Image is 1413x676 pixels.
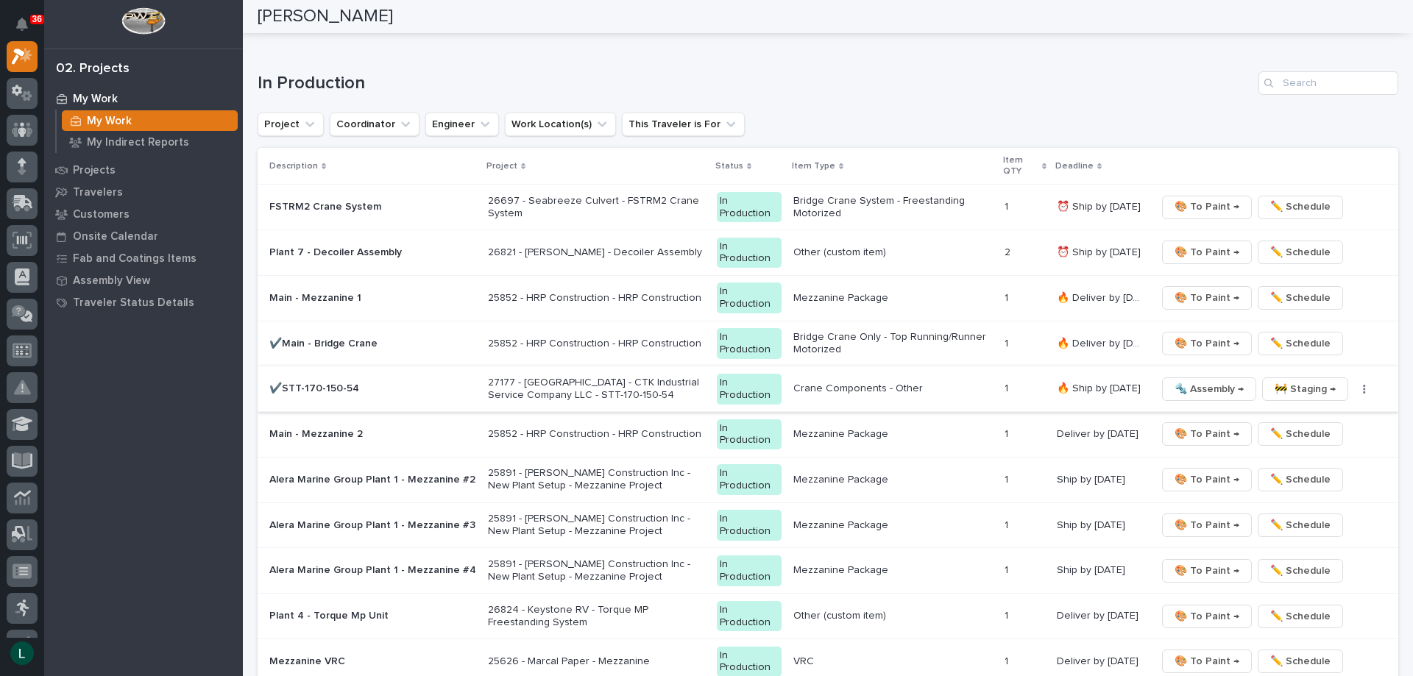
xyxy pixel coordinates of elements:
button: ✏️ Schedule [1258,468,1343,491]
div: In Production [717,601,782,632]
div: In Production [717,419,782,450]
p: 1 [1005,198,1011,213]
tr: Alera Marine Group Plant 1 - Mezzanine #225891 - [PERSON_NAME] Construction Inc - New Plant Setup... [258,457,1398,502]
span: 🔩 Assembly → [1175,380,1244,398]
p: Mezzanine Package [793,564,993,577]
span: 🎨 To Paint → [1175,652,1239,670]
img: Workspace Logo [121,7,165,35]
a: My Indirect Reports [57,132,243,152]
span: 🎨 To Paint → [1175,335,1239,352]
span: ✏️ Schedule [1270,608,1331,625]
span: 🎨 To Paint → [1175,198,1239,216]
span: ✏️ Schedule [1270,243,1331,261]
p: Mezzanine Package [793,292,993,305]
span: 🎨 To Paint → [1175,289,1239,307]
p: Deliver by [DATE] [1057,652,1141,668]
p: Plant 4 - Torque Mp Unit [269,610,476,622]
button: ✏️ Schedule [1258,513,1343,537]
p: Fab and Coatings Items [73,252,196,266]
span: 🎨 To Paint → [1175,562,1239,580]
a: Traveler Status Details [44,291,243,313]
button: 🎨 To Paint → [1162,241,1252,264]
p: 1 [1005,380,1011,395]
a: Travelers [44,181,243,203]
button: users-avatar [7,638,38,669]
p: Description [269,158,318,174]
button: 🎨 To Paint → [1162,468,1252,491]
span: ✏️ Schedule [1270,562,1331,580]
p: Other (custom item) [793,610,993,622]
button: ✏️ Schedule [1258,650,1343,673]
div: 02. Projects [56,61,130,77]
p: Ship by [DATE] [1057,471,1128,486]
p: Project [486,158,517,174]
p: My Work [87,115,132,128]
p: Alera Marine Group Plant 1 - Mezzanine #4 [269,564,476,577]
tr: Plant 7 - Decoiler Assembly26821 - [PERSON_NAME] - Decoiler AssemblyIn ProductionOther (custom it... [258,230,1398,275]
h1: In Production [258,73,1253,94]
p: Ship by [DATE] [1057,516,1128,532]
button: 🎨 To Paint → [1162,559,1252,583]
p: Alera Marine Group Plant 1 - Mezzanine #3 [269,519,476,532]
button: ✏️ Schedule [1258,241,1343,264]
tr: Plant 4 - Torque Mp Unit26824 - Keystone RV - Torque MP Freestanding SystemIn ProductionOther (cu... [258,594,1398,639]
p: 27177 - [GEOGRAPHIC_DATA] - CTK Industrial Service Company LLC - STT-170-150-54 [488,377,705,402]
p: Traveler Status Details [73,296,194,310]
button: ✏️ Schedule [1258,422,1343,446]
span: ✏️ Schedule [1270,652,1331,670]
p: Onsite Calendar [73,230,158,243]
p: Customers [73,208,130,221]
p: 1 [1005,289,1011,305]
p: My Indirect Reports [87,136,189,149]
button: ✏️ Schedule [1258,332,1343,355]
button: 🎨 To Paint → [1162,513,1252,537]
a: Assembly View [44,269,243,291]
span: ✏️ Schedule [1270,289,1331,307]
div: In Production [717,282,782,313]
p: 1 [1005,425,1011,441]
span: ✏️ Schedule [1270,335,1331,352]
a: Customers [44,203,243,225]
a: Projects [44,159,243,181]
p: Crane Components - Other [793,383,993,395]
button: Coordinator [330,113,419,136]
span: ✏️ Schedule [1270,425,1331,443]
tr: Main - Mezzanine 125852 - HRP Construction - HRP ConstructionIn ProductionMezzanine Package11 🔥 D... [258,275,1398,321]
p: 25626 - Marcal Paper - Mezzanine [488,655,705,668]
p: 25891 - [PERSON_NAME] Construction Inc - New Plant Setup - Mezzanine Project [488,513,705,538]
p: Deliver by [DATE] [1057,425,1141,441]
span: 🎨 To Paint → [1175,516,1239,534]
button: 🔩 Assembly → [1162,377,1256,401]
p: Plant 7 - Decoiler Assembly [269,246,476,259]
p: 1 [1005,471,1011,486]
button: Engineer [425,113,499,136]
span: ✏️ Schedule [1270,471,1331,488]
p: Projects [73,164,116,177]
tr: ✔️Main - Bridge Crane25852 - HRP Construction - HRP ConstructionIn ProductionBridge Crane Only - ... [258,321,1398,366]
button: Project [258,113,324,136]
p: Status [715,158,743,174]
p: 1 [1005,607,1011,622]
p: 🔥 Ship by [DATE] [1057,380,1144,395]
p: Deliver by [DATE] [1057,607,1141,622]
p: 26824 - Keystone RV - Torque MP Freestanding System [488,604,705,629]
div: In Production [717,555,782,586]
p: 1 [1005,652,1011,668]
p: 25852 - HRP Construction - HRP Construction [488,292,705,305]
p: 25891 - [PERSON_NAME] Construction Inc - New Plant Setup - Mezzanine Project [488,467,705,492]
p: FSTRM2 Crane System [269,201,476,213]
button: 🎨 To Paint → [1162,650,1252,673]
button: ✏️ Schedule [1258,559,1343,583]
p: 25891 - [PERSON_NAME] Construction Inc - New Plant Setup - Mezzanine Project [488,558,705,583]
a: My Work [57,110,243,131]
span: ✏️ Schedule [1270,516,1331,534]
p: Deadline [1055,158,1094,174]
a: Fab and Coatings Items [44,247,243,269]
p: ⏰ Ship by [DATE] [1057,243,1144,259]
p: 🔥 Deliver by 9/15/25 [1057,289,1147,305]
tr: ✔️STT-170-150-5427177 - [GEOGRAPHIC_DATA] - CTK Industrial Service Company LLC - STT-170-150-54In... [258,366,1398,412]
span: 🎨 To Paint → [1175,471,1239,488]
p: Main - Mezzanine 2 [269,428,476,441]
button: This Traveler is For [622,113,745,136]
div: In Production [717,192,782,223]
